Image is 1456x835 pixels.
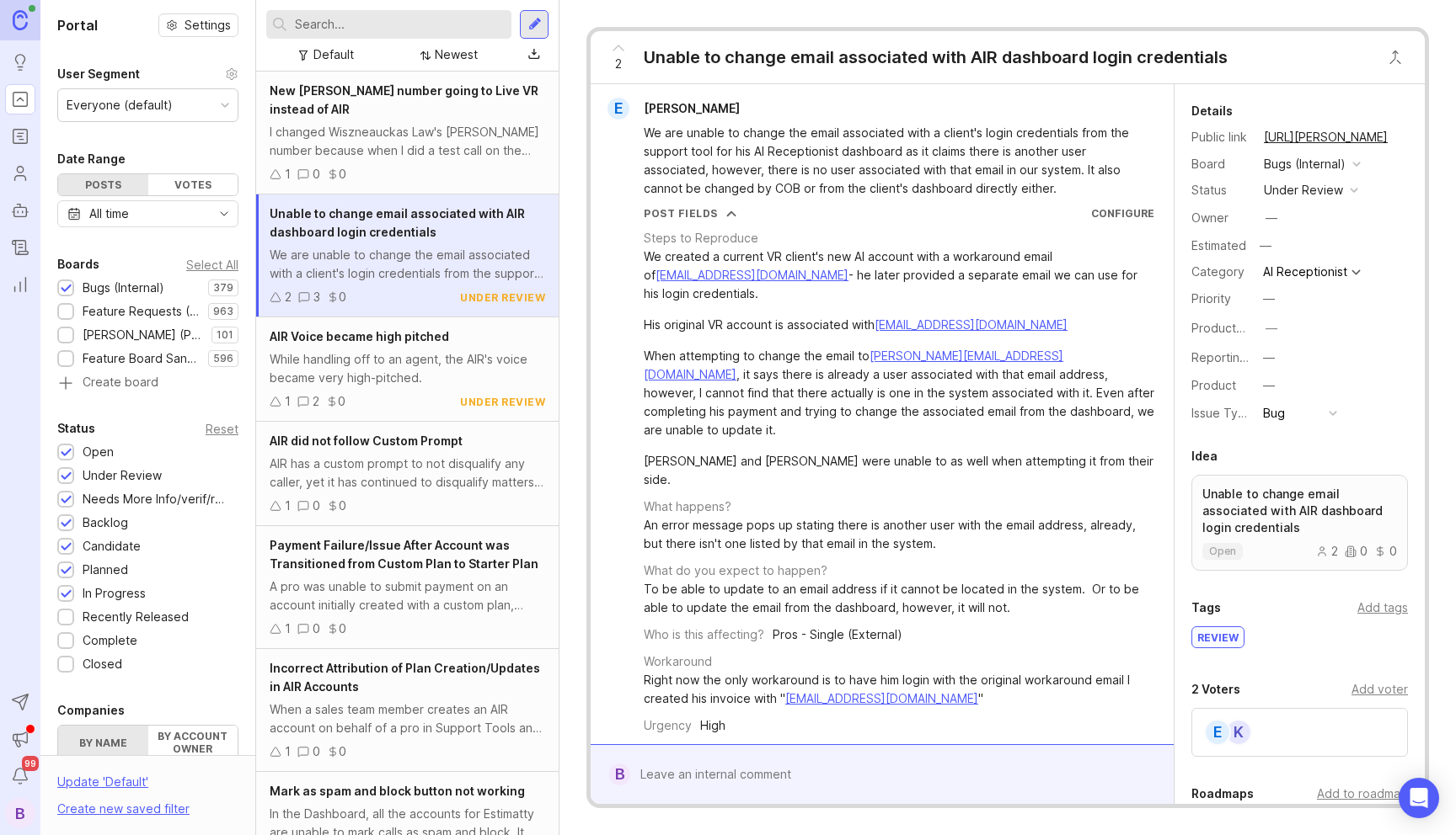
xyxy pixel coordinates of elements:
[1191,128,1250,146] div: Public link
[1209,545,1236,558] p: open
[58,726,148,759] label: By name
[270,433,463,448] span: AIR did not follow Custom Prompt
[1255,235,1277,257] div: —
[773,625,902,644] div: Pros - Single (External)
[217,328,233,342] p: 101
[644,347,1154,439] div: When attempting to change the email to , it says there is already a user associated with that ema...
[1316,545,1338,557] div: 2
[1263,348,1275,367] div: —
[644,45,1228,69] div: Unable to change email associated with AIR dashboard login credentials
[644,497,731,516] div: What happens?
[270,123,545,160] div: I changed Wiszneauckas Law's [PERSON_NAME] number because when I did a test call on the initial n...
[57,376,238,391] a: Create board
[270,784,525,798] span: Mark as spam and block button not working
[57,418,95,439] div: Status
[270,661,540,694] span: Incorrect Attribution of Plan Creation/Updates in AIR Accounts
[1263,290,1275,308] div: —
[644,671,1154,708] div: Right now the only workaround is to have him login with the original workaround email I created h...
[1191,446,1218,466] div: Idea
[1191,406,1253,420] label: Issue Type
[644,206,718,221] div: Post Fields
[1191,475,1408,571] a: Unable to change email associated with AIR dashboard login credentialsopen200
[83,326,203,344] div: [PERSON_NAME] (Public)
[256,317,559,422] a: AIR Voice became high pitchedWhile handling off to an agent, the AIR's voice became very high-pit...
[644,516,1154,553] div: An error message pops up stating there is another user with the email address, already, but there...
[339,165,346,183] div: 0
[644,743,719,762] div: Reference(s)
[5,798,35,828] div: B
[89,205,129,223] div: All time
[148,174,238,195] div: Votes
[83,631,137,650] div: Complete
[5,84,35,114] a: Portal
[1191,291,1231,306] label: Priority
[256,194,559,317] a: Unable to change email associated with AIR dashboard login credentialsWe are unable to change the...
[1225,719,1252,746] div: K
[644,652,712,671] div: Workaround
[1202,486,1397,536] p: Unable to change email associated with AIR dashboard login credentials
[597,98,753,120] a: E[PERSON_NAME]
[1264,181,1343,199] div: under review
[5,47,35,77] a: Ideas
[1357,598,1408,617] div: Add tags
[285,392,291,411] div: 1
[1259,126,1393,148] a: [URL][PERSON_NAME]
[83,302,200,321] div: Feature Requests (Internal)
[644,247,1154,303] div: We created a current VR client's new AI account with a workaround email of - he later provided a ...
[256,422,559,526] a: AIR did not follow Custom PromptAIR has a custom prompt to not disqualify any caller, yet it has ...
[213,281,233,295] p: 379
[83,443,114,461] div: Open
[1191,784,1254,804] div: Roadmaps
[186,260,238,269] div: Select All
[57,64,140,84] div: User Segment
[58,174,148,195] div: Posts
[1091,207,1154,220] a: Configure
[313,288,320,306] div: 3
[83,513,128,532] div: Backlog
[1264,155,1346,173] div: Bugs (Internal)
[285,288,292,306] div: 2
[1266,209,1277,227] div: —
[213,305,233,318] p: 963
[148,726,238,759] label: By account owner
[295,15,505,34] input: Search...
[83,490,230,508] div: Needs More Info/verif/repro
[1204,719,1231,746] div: E
[270,83,538,116] span: New [PERSON_NAME] number going to Live VR instead of AIR
[185,17,231,34] span: Settings
[339,620,346,638] div: 0
[270,538,538,571] span: Payment Failure/Issue After Account was Transitioned from Custom Plan to Starter Plan
[1191,209,1250,227] div: Owner
[83,349,200,368] div: Feature Board Sandbox [DATE]
[1263,376,1275,395] div: —
[1191,321,1281,335] label: ProductboardID
[83,537,141,556] div: Candidate
[644,124,1140,198] div: We are unable to change the email associated with a client's login credentials from the support t...
[83,655,122,673] div: Closed
[313,620,320,638] div: 0
[83,279,164,297] div: Bugs (Internal)
[83,584,146,603] div: In Progress
[460,395,545,409] div: under review
[270,700,545,737] div: When a sales team member creates an AIR account on behalf of a pro in Support Tools and selects t...
[67,96,173,114] div: Everyone (default)
[285,742,291,761] div: 1
[644,625,764,644] div: Who is this affecting?
[1191,240,1246,252] div: Estimated
[313,45,354,64] div: Default
[57,773,148,800] div: Update ' Default '
[609,763,630,785] div: B
[158,13,238,37] button: Settings
[57,800,190,818] div: Create new saved filter
[785,691,978,705] a: [EMAIL_ADDRESS][DOMAIN_NAME]
[285,165,291,183] div: 1
[5,687,35,717] button: Send to Autopilot
[1399,778,1439,818] div: Open Intercom Messenger
[339,497,346,515] div: 0
[270,577,545,614] div: A pro was unable to submit payment on an account initially created with a custom plan, which was ...
[313,742,320,761] div: 0
[644,101,740,115] span: [PERSON_NAME]
[211,207,238,221] svg: toggle icon
[608,98,629,120] div: E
